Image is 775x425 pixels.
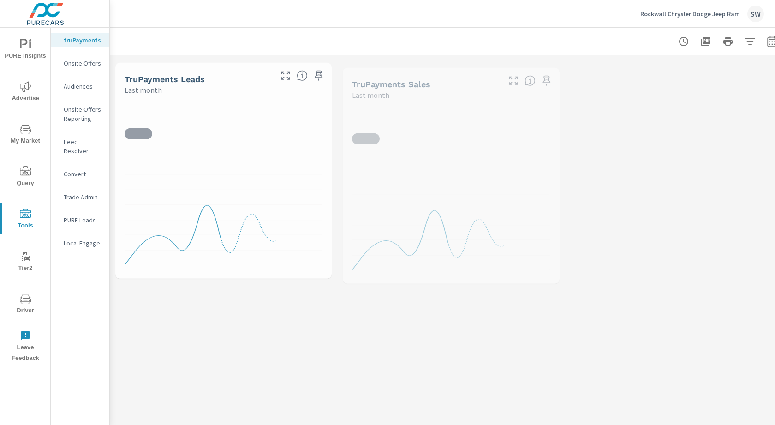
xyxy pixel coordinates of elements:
[278,68,293,83] button: Make Fullscreen
[51,135,109,158] div: Feed Resolver
[297,70,308,81] span: The number of truPayments leads.
[51,213,109,227] div: PURE Leads
[506,73,521,88] button: Make Fullscreen
[64,137,102,156] p: Feed Resolver
[3,166,48,189] span: Query
[64,169,102,179] p: Convert
[3,330,48,364] span: Leave Feedback
[3,81,48,104] span: Advertise
[51,33,109,47] div: truPayments
[741,32,759,51] button: Apply Filters
[51,79,109,93] div: Audiences
[51,190,109,204] div: Trade Admin
[352,79,430,89] h5: truPayments Sales
[539,73,554,88] span: Save this to your personalized report
[51,56,109,70] div: Onsite Offers
[3,39,48,61] span: PURE Insights
[64,239,102,248] p: Local Engage
[311,68,326,83] span: Save this to your personalized report
[64,59,102,68] p: Onsite Offers
[125,84,162,96] p: Last month
[525,75,536,86] span: Number of sales matched to a truPayments lead. [Source: This data is sourced from the dealer's DM...
[719,32,737,51] button: Print Report
[125,74,205,84] h5: truPayments Leads
[51,102,109,126] div: Onsite Offers Reporting
[3,124,48,146] span: My Market
[64,215,102,225] p: PURE Leads
[64,192,102,202] p: Trade Admin
[3,293,48,316] span: Driver
[3,251,48,274] span: Tier2
[3,209,48,231] span: Tools
[64,36,102,45] p: truPayments
[64,82,102,91] p: Audiences
[352,90,389,101] p: Last month
[747,6,764,22] div: SW
[640,10,740,18] p: Rockwall Chrysler Dodge Jeep Ram
[64,105,102,123] p: Onsite Offers Reporting
[51,236,109,250] div: Local Engage
[697,32,715,51] button: "Export Report to PDF"
[0,28,50,367] div: nav menu
[51,167,109,181] div: Convert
